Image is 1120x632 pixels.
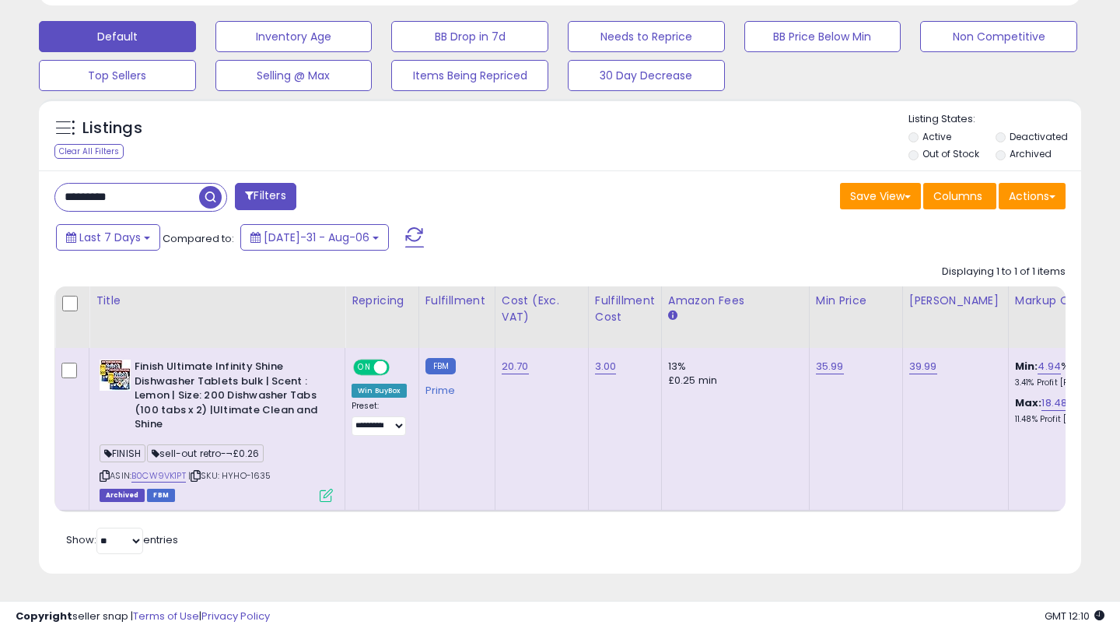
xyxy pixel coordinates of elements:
[668,360,797,374] div: 13%
[147,489,175,502] span: FBM
[147,444,264,462] span: sell-out retro-¬£0.26
[240,224,389,251] button: [DATE]-31 - Aug-06
[568,21,725,52] button: Needs to Reprice
[352,401,407,436] div: Preset:
[264,230,369,245] span: [DATE]-31 - Aug-06
[352,293,412,309] div: Repricing
[100,360,131,391] img: 51sK1oMqF9L._SL40_.jpg
[131,469,186,483] a: B0CW9VK1PT
[816,293,896,309] div: Min Price
[133,609,199,623] a: Terms of Use
[668,293,803,309] div: Amazon Fees
[82,118,142,139] h5: Listings
[54,144,124,159] div: Clear All Filters
[1045,609,1104,623] span: 2025-08-15 12:10 GMT
[135,360,324,436] b: Finish Ultimate Infinity Shine Dishwasher Tablets bulk | Scent : Lemon | Size: 200 Dishwasher Tab...
[744,21,901,52] button: BB Price Below Min
[1041,395,1067,411] a: 18.48
[425,358,456,374] small: FBM
[96,293,338,309] div: Title
[909,293,1002,309] div: [PERSON_NAME]
[923,183,996,209] button: Columns
[595,359,617,374] a: 3.00
[215,60,373,91] button: Selling @ Max
[56,224,160,251] button: Last 7 Days
[425,378,483,397] div: Prime
[188,469,271,482] span: | SKU: HYHO-1635
[79,230,141,245] span: Last 7 Days
[215,21,373,52] button: Inventory Age
[235,183,296,210] button: Filters
[39,21,196,52] button: Default
[391,60,548,91] button: Items Being Repriced
[908,112,1082,127] p: Listing States:
[16,609,72,623] strong: Copyright
[502,293,582,325] div: Cost (Exc. VAT)
[201,609,270,623] a: Privacy Policy
[352,384,407,398] div: Win BuyBox
[163,231,234,246] span: Compared to:
[39,60,196,91] button: Top Sellers
[391,21,548,52] button: BB Drop in 7d
[922,130,951,143] label: Active
[668,309,677,323] small: Amazon Fees.
[840,183,921,209] button: Save View
[425,293,488,309] div: Fulfillment
[355,361,374,374] span: ON
[595,293,655,325] div: Fulfillment Cost
[502,359,529,374] a: 20.70
[999,183,1066,209] button: Actions
[1038,359,1061,374] a: 4.94
[1015,395,1042,410] b: Max:
[568,60,725,91] button: 30 Day Decrease
[66,532,178,547] span: Show: entries
[100,444,145,462] span: FINISH
[16,609,270,624] div: seller snap | |
[920,21,1077,52] button: Non Competitive
[100,360,333,500] div: ASIN:
[100,489,145,502] span: Listings that have been deleted from Seller Central
[387,361,412,374] span: OFF
[1015,359,1038,374] b: Min:
[942,265,1066,279] div: Displaying 1 to 1 of 1 items
[933,188,982,204] span: Columns
[1010,147,1052,160] label: Archived
[909,359,937,374] a: 39.99
[922,147,979,160] label: Out of Stock
[668,374,797,388] div: £0.25 min
[816,359,844,374] a: 35.99
[1010,130,1068,143] label: Deactivated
